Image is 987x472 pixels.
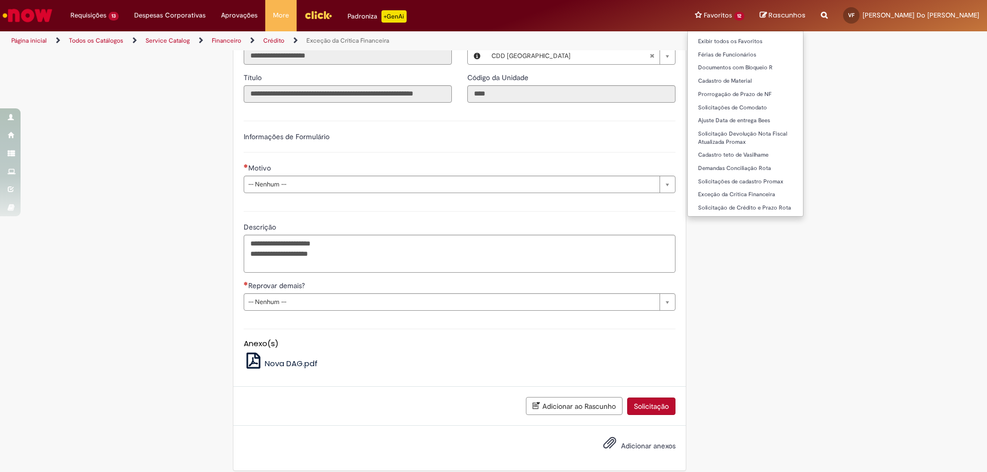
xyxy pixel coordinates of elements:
a: Service Catalog [145,36,190,45]
span: Nova DAG.pdf [265,358,318,369]
a: Todos os Catálogos [69,36,123,45]
span: Somente leitura - Código da Unidade [467,73,531,82]
span: 12 [734,12,744,21]
a: Solicitações de Comodato [688,102,803,114]
span: CDD [GEOGRAPHIC_DATA] [491,48,649,64]
span: Necessários [244,281,248,286]
a: Exceção da Crítica Financeira [688,189,803,200]
span: Rascunhos [769,10,806,20]
span: Favoritos [704,10,732,21]
input: Código da Unidade [467,85,675,103]
input: Título [244,85,452,103]
a: Nova DAG.pdf [244,358,318,369]
ul: Favoritos [687,31,803,217]
a: Férias de Funcionários [688,49,803,61]
a: Demandas Conciliação Rota [688,163,803,174]
span: Requisições [70,10,106,21]
span: VF [848,12,854,18]
textarea: Descrição [244,235,675,273]
a: Rascunhos [760,11,806,21]
a: Exibir todos os Favoritos [688,36,803,47]
button: Local, Visualizar este registro CDD São José dos Campos [468,48,486,64]
span: Aprovações [221,10,258,21]
a: Cadastro teto de Vasilhame [688,149,803,161]
abbr: Limpar campo Local [644,48,660,64]
button: Solicitação [627,398,675,415]
span: Reprovar demais? [248,281,307,290]
a: Documentos com Bloqueio R [688,62,803,73]
img: ServiceNow [1,5,54,26]
ul: Trilhas de página [8,31,650,50]
label: Somente leitura - Título [244,72,264,83]
p: +GenAi [381,10,407,23]
a: Cadastro de Material [688,75,803,87]
span: Necessários [244,164,248,168]
a: CDD [GEOGRAPHIC_DATA]Limpar campo Local [486,48,675,64]
a: Solicitações de cadastro Promax [688,176,803,187]
span: Motivo [248,163,273,173]
span: Adicionar anexos [621,442,675,451]
span: Somente leitura - Título [244,73,264,82]
a: Ajuste Data de entrega Bees [688,115,803,126]
div: Padroniza [348,10,407,23]
label: Informações de Formulário [244,132,330,141]
a: Solicitação de Crédito e Prazo Rota [688,202,803,214]
span: -- Nenhum -- [248,294,654,310]
h5: Anexo(s) [244,339,675,348]
a: Financeiro [212,36,241,45]
span: More [273,10,289,21]
button: Adicionar ao Rascunho [526,397,623,415]
label: Somente leitura - Código da Unidade [467,72,531,83]
a: Solicitação Devolução Nota Fiscal Atualizada Promax [688,128,803,147]
input: Email [244,47,452,65]
button: Adicionar anexos [600,433,619,457]
span: Descrição [244,222,278,232]
span: [PERSON_NAME] Do [PERSON_NAME] [863,11,979,20]
a: Exceção da Crítica Financeira [306,36,389,45]
a: Prorrogação de Prazo de NF [688,89,803,100]
span: Despesas Corporativas [134,10,206,21]
a: Página inicial [11,36,47,45]
img: click_logo_yellow_360x200.png [304,7,332,23]
span: 13 [108,12,119,21]
span: -- Nenhum -- [248,176,654,193]
a: Crédito [263,36,284,45]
